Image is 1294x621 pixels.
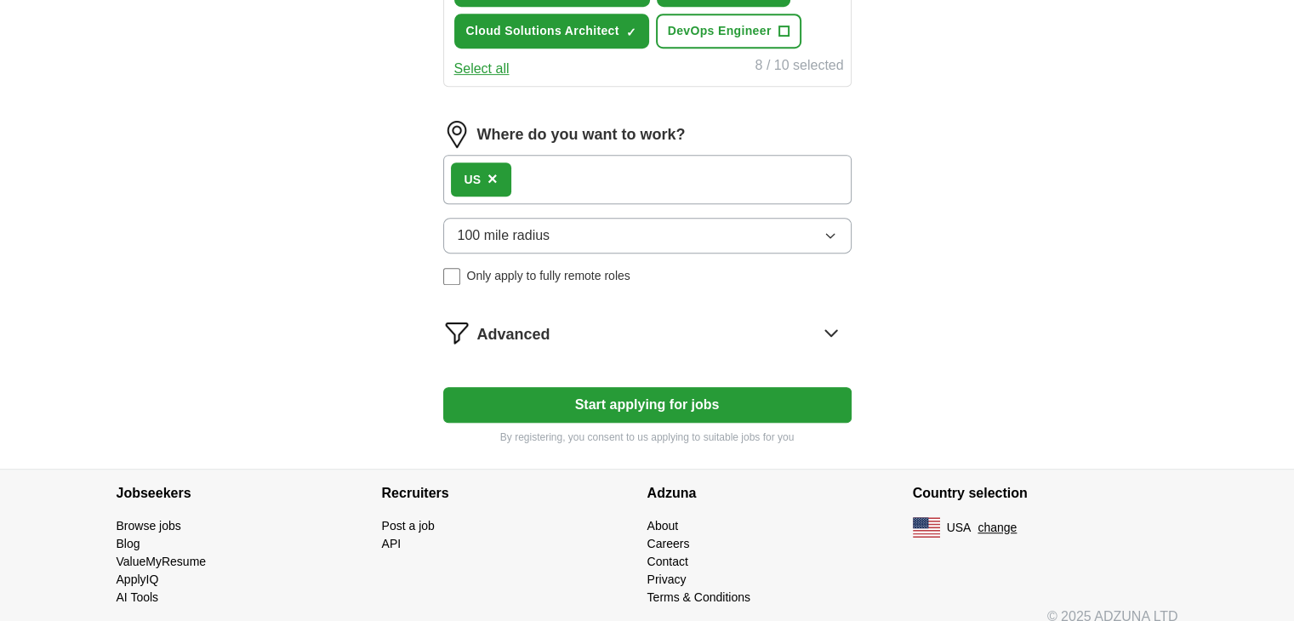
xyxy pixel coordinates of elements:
button: 100 mile radius [443,218,852,254]
h4: Country selection [913,470,1178,517]
img: filter [443,319,470,346]
a: ApplyIQ [117,573,159,586]
a: AI Tools [117,590,159,604]
p: By registering, you consent to us applying to suitable jobs for you [443,430,852,445]
button: × [487,167,498,192]
span: ✓ [626,26,636,39]
button: Start applying for jobs [443,387,852,423]
img: location.png [443,121,470,148]
a: Contact [647,555,688,568]
span: DevOps Engineer [668,22,772,40]
a: Browse jobs [117,519,181,533]
a: Privacy [647,573,687,586]
span: Only apply to fully remote roles [467,267,630,285]
div: 8 / 10 selected [755,55,843,79]
a: Blog [117,537,140,550]
a: ValueMyResume [117,555,207,568]
a: Terms & Conditions [647,590,750,604]
span: Advanced [477,323,550,346]
span: USA [947,519,972,537]
a: About [647,519,679,533]
a: Post a job [382,519,435,533]
button: DevOps Engineer [656,14,801,48]
a: API [382,537,402,550]
a: Careers [647,537,690,550]
button: change [978,519,1017,537]
span: Cloud Solutions Architect [466,22,619,40]
img: US flag [913,517,940,538]
div: US [465,171,481,189]
label: Where do you want to work? [477,123,686,146]
span: 100 mile radius [458,225,550,246]
span: × [487,169,498,188]
input: Only apply to fully remote roles [443,268,460,285]
button: Select all [454,59,510,79]
button: Cloud Solutions Architect✓ [454,14,649,48]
